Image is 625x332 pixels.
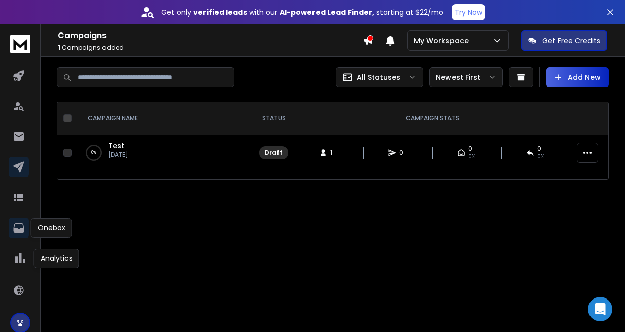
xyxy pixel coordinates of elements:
button: Try Now [452,4,485,20]
strong: verified leads [193,7,247,17]
p: All Statuses [357,72,400,82]
a: Test [108,141,124,151]
div: Open Intercom Messenger [588,297,612,321]
span: 0 [399,149,409,157]
strong: AI-powered Lead Finder, [280,7,374,17]
p: My Workspace [414,36,473,46]
th: CAMPAIGN STATS [294,102,571,135]
span: 1 [330,149,340,157]
button: Add New [546,67,609,87]
p: 0 % [91,148,96,158]
p: Get Free Credits [542,36,600,46]
p: [DATE] [108,151,128,159]
p: Try Now [455,7,482,17]
td: 0%Test[DATE] [76,135,253,171]
p: Get only with our starting at $22/mo [161,7,443,17]
button: Newest First [429,67,503,87]
button: Get Free Credits [521,30,607,51]
div: Onebox [31,218,72,238]
span: 0 [537,145,541,153]
span: 0% [468,153,475,161]
th: CAMPAIGN NAME [76,102,253,135]
img: logo [10,35,30,53]
h1: Campaigns [58,29,363,42]
th: STATUS [253,102,294,135]
span: 0 [468,145,472,153]
p: Campaigns added [58,44,363,52]
div: Draft [265,149,283,157]
span: 0% [537,153,544,161]
div: Analytics [34,249,79,268]
span: 1 [58,43,60,52]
